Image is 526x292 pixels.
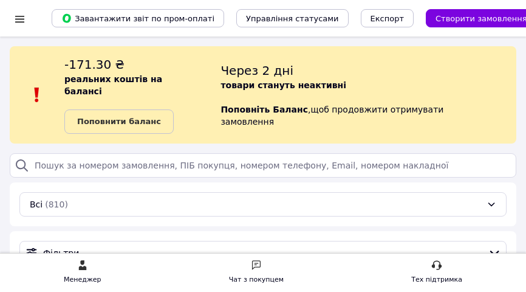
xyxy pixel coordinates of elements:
[61,13,214,24] span: Завантажити звіт по пром-оплаті
[64,74,162,96] b: реальних коштів на балансі
[64,109,174,134] a: Поповнити баланс
[43,247,483,259] span: Фільтри
[52,9,224,27] button: Завантажити звіт по пром-оплаті
[361,9,414,27] button: Експорт
[411,274,462,286] div: Тех підтримка
[220,56,516,134] div: , щоб продовжити отримувати замовлення
[220,80,346,90] b: товари стануть неактивні
[64,274,101,286] div: Менеджер
[229,274,284,286] div: Чат з покупцем
[236,9,349,27] button: Управління статусами
[64,57,125,72] span: -171.30 ₴
[220,63,293,78] span: Через 2 дні
[371,14,405,23] span: Експорт
[77,117,161,126] b: Поповнити баланс
[28,86,46,104] img: :exclamation:
[220,105,308,114] b: Поповніть Баланс
[246,14,339,23] span: Управління статусами
[10,153,516,178] input: Пошук за номером замовлення, ПІБ покупця, номером телефону, Email, номером накладної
